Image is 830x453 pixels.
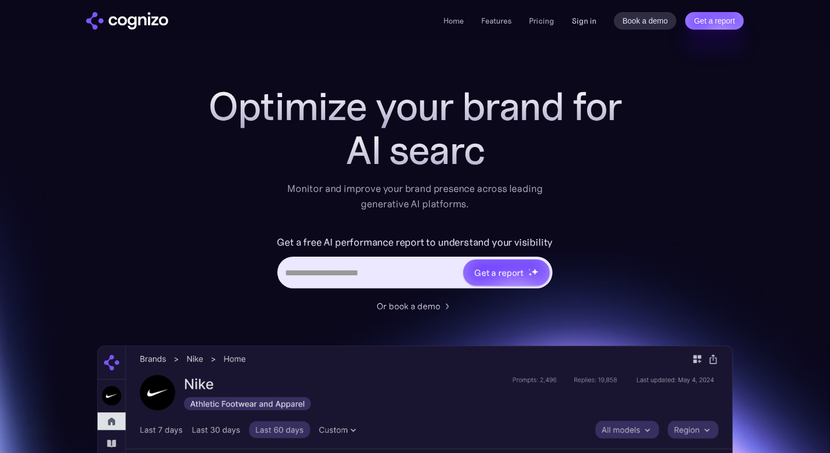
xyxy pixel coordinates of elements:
label: Get a free AI performance report to understand your visibility [277,234,553,251]
div: AI searc [196,128,634,172]
a: Pricing [529,16,554,26]
div: Monitor and improve your brand presence across leading generative AI platforms. [280,181,550,212]
a: Home [444,16,464,26]
form: Hero URL Input Form [277,234,553,294]
a: Get a reportstarstarstar [462,258,551,287]
a: Features [481,16,511,26]
img: cognizo logo [86,12,168,30]
a: Sign in [572,14,596,27]
a: Or book a demo [377,299,453,313]
img: star [531,268,538,275]
div: Or book a demo [377,299,440,313]
a: Get a report [685,12,744,30]
a: home [86,12,168,30]
img: star [528,273,532,276]
div: Get a report [474,266,524,279]
h1: Optimize your brand for [196,84,634,128]
img: star [528,269,530,270]
a: Book a demo [614,12,677,30]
